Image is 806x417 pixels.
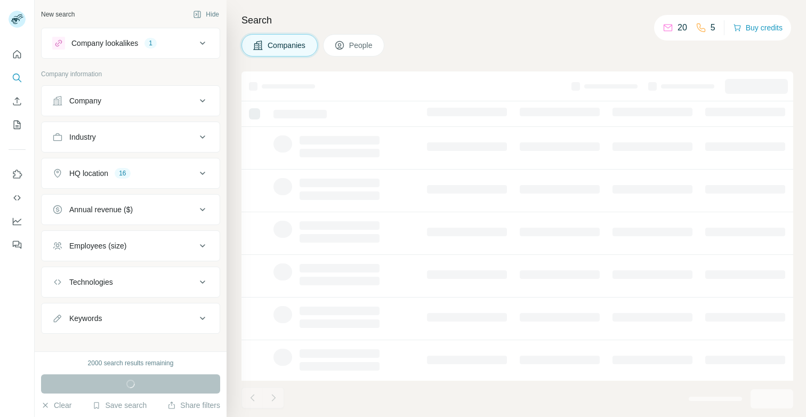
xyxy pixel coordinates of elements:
button: Industry [42,124,220,150]
div: New search [41,10,75,19]
p: 20 [678,21,687,34]
button: Search [9,68,26,87]
button: Use Surfe API [9,188,26,207]
div: Technologies [69,277,113,287]
button: Keywords [42,306,220,331]
div: 1 [144,38,157,48]
div: Industry [69,132,96,142]
div: Company lookalikes [71,38,138,49]
button: Enrich CSV [9,92,26,111]
button: Annual revenue ($) [42,197,220,222]
div: 2000 search results remaining [88,358,174,368]
button: HQ location16 [42,161,220,186]
button: My lists [9,115,26,134]
button: Share filters [167,400,220,411]
button: Buy credits [733,20,783,35]
div: Company [69,95,101,106]
span: People [349,40,374,51]
p: 5 [711,21,715,34]
div: HQ location [69,168,108,179]
button: Hide [186,6,227,22]
div: Keywords [69,313,102,324]
button: Company lookalikes1 [42,30,220,56]
button: Employees (size) [42,233,220,259]
div: Annual revenue ($) [69,204,133,215]
button: Save search [92,400,147,411]
button: Company [42,88,220,114]
button: Technologies [42,269,220,295]
button: Use Surfe on LinkedIn [9,165,26,184]
button: Clear [41,400,71,411]
button: Quick start [9,45,26,64]
h4: Search [241,13,793,28]
span: Companies [268,40,307,51]
button: Feedback [9,235,26,254]
p: Company information [41,69,220,79]
button: Dashboard [9,212,26,231]
div: 16 [115,169,130,178]
div: Employees (size) [69,240,126,251]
